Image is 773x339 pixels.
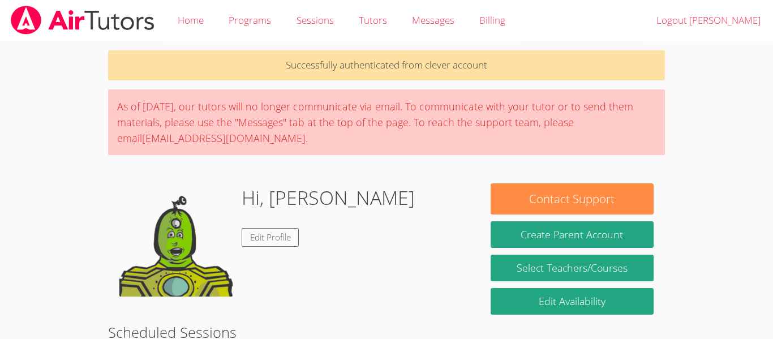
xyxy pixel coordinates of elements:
[491,255,654,281] a: Select Teachers/Courses
[242,228,299,247] a: Edit Profile
[119,183,233,297] img: default.png
[491,288,654,315] a: Edit Availability
[491,183,654,214] button: Contact Support
[108,50,665,80] p: Successfully authenticated from clever account
[491,221,654,248] button: Create Parent Account
[242,183,415,212] h1: Hi, [PERSON_NAME]
[108,89,665,155] div: As of [DATE], our tutors will no longer communicate via email. To communicate with your tutor or ...
[412,14,454,27] span: Messages
[10,6,156,35] img: airtutors_banner-c4298cdbf04f3fff15de1276eac7730deb9818008684d7c2e4769d2f7ddbe033.png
